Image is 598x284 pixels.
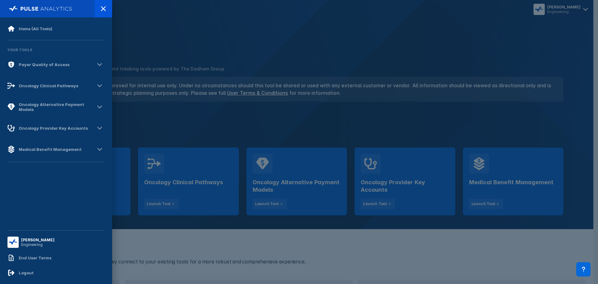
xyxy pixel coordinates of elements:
[21,242,55,247] div: Engineering
[19,62,69,67] div: Payer Quality of Access
[19,102,95,112] div: Oncology Alternative Payment Models
[9,238,17,247] img: menu button
[9,4,72,13] img: pulse-logo-full-white.svg
[19,270,34,275] div: Logout
[19,147,82,152] div: Medical Benefit Management
[576,262,591,277] div: Contact Support
[19,126,88,131] div: Oncology Provider Key Accounts
[21,238,55,242] div: [PERSON_NAME]
[19,83,78,88] div: Oncology Clinical Pathways
[19,255,51,260] div: End User Terms
[4,44,108,56] div: Your Tools
[4,21,108,36] a: Home (All Tools)
[19,26,52,31] div: Home (All Tools)
[4,250,108,265] a: End User Terms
